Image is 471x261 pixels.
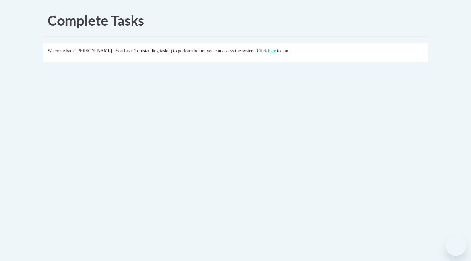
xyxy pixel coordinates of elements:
[48,48,75,53] span: Welcome back
[48,12,144,28] span: Complete Tasks
[268,48,276,53] a: here
[137,48,267,53] span: outstanding task(s) to perform before you can access the system. Click
[134,48,136,53] span: 1
[76,48,112,53] span: [PERSON_NAME]
[277,48,291,53] span: to start.
[446,236,466,256] iframe: Button to launch messaging window
[113,48,133,53] span: . You have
